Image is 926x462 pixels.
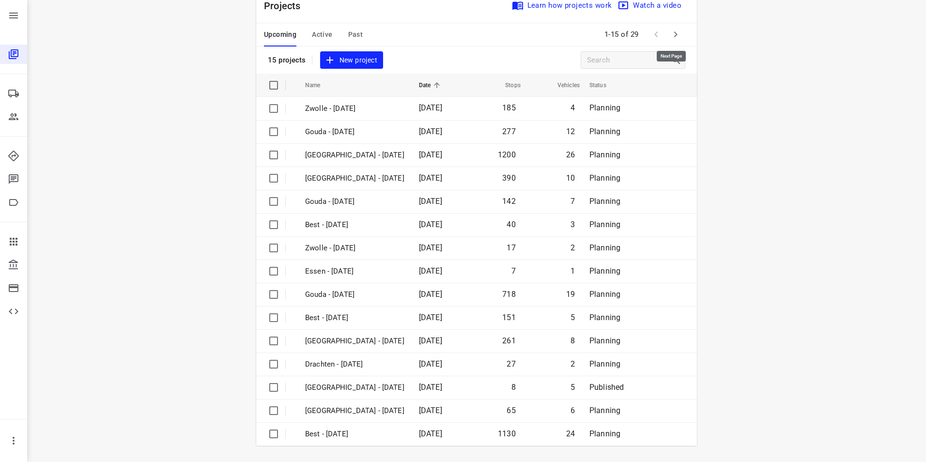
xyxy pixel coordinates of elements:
[419,173,442,183] span: [DATE]
[419,359,442,369] span: [DATE]
[571,406,575,415] span: 6
[502,336,516,345] span: 261
[571,266,575,276] span: 1
[502,173,516,183] span: 390
[498,150,516,159] span: 1200
[502,127,516,136] span: 277
[571,336,575,345] span: 8
[589,127,620,136] span: Planning
[511,383,516,392] span: 8
[571,197,575,206] span: 7
[571,220,575,229] span: 3
[264,29,296,41] span: Upcoming
[498,429,516,438] span: 1130
[507,359,515,369] span: 27
[502,197,516,206] span: 142
[419,127,442,136] span: [DATE]
[589,150,620,159] span: Planning
[589,429,620,438] span: Planning
[305,219,404,231] p: Best - Friday
[305,359,404,370] p: Drachten - Thursday
[305,173,404,184] p: [GEOGRAPHIC_DATA] - [DATE]
[305,429,404,440] p: Best - Wednesday
[419,103,442,112] span: [DATE]
[305,289,404,300] p: Gouda - Thursday
[589,336,620,345] span: Planning
[419,429,442,438] span: [DATE]
[305,266,404,277] p: Essen - Friday
[589,359,620,369] span: Planning
[589,103,620,112] span: Planning
[587,53,670,68] input: Search projects
[589,173,620,183] span: Planning
[493,79,521,91] span: Stops
[305,243,404,254] p: Zwolle - Friday
[589,383,624,392] span: Published
[571,383,575,392] span: 5
[419,406,442,415] span: [DATE]
[566,150,575,159] span: 26
[571,243,575,252] span: 2
[571,359,575,369] span: 2
[305,382,404,393] p: Gemeente Rotterdam - Thursday
[507,243,515,252] span: 17
[589,197,620,206] span: Planning
[305,196,404,207] p: Gouda - [DATE]
[507,220,515,229] span: 40
[305,312,404,323] p: Best - Thursday
[419,220,442,229] span: [DATE]
[511,266,516,276] span: 7
[419,290,442,299] span: [DATE]
[305,126,404,138] p: Gouda - [DATE]
[566,290,575,299] span: 19
[589,243,620,252] span: Planning
[305,103,404,114] p: Zwolle - [DATE]
[348,29,363,41] span: Past
[566,173,575,183] span: 10
[601,24,643,45] span: 1-15 of 29
[502,290,516,299] span: 718
[268,56,306,64] p: 15 projects
[566,429,575,438] span: 24
[589,220,620,229] span: Planning
[320,51,383,69] button: New project
[502,313,516,322] span: 151
[566,127,575,136] span: 12
[305,150,404,161] p: [GEOGRAPHIC_DATA] - [DATE]
[419,150,442,159] span: [DATE]
[326,54,377,66] span: New project
[589,313,620,322] span: Planning
[589,266,620,276] span: Planning
[571,313,575,322] span: 5
[419,313,442,322] span: [DATE]
[589,79,619,91] span: Status
[589,406,620,415] span: Planning
[571,103,575,112] span: 4
[312,29,332,41] span: Active
[419,383,442,392] span: [DATE]
[419,266,442,276] span: [DATE]
[589,290,620,299] span: Planning
[507,406,515,415] span: 65
[305,405,404,416] p: Antwerpen - Wednesday
[419,243,442,252] span: [DATE]
[419,336,442,345] span: [DATE]
[545,79,580,91] span: Vehicles
[647,25,666,44] span: Previous Page
[305,79,333,91] span: Name
[419,79,444,91] span: Date
[419,197,442,206] span: [DATE]
[502,103,516,112] span: 185
[305,336,404,347] p: Zwolle - Thursday
[670,54,685,66] div: Search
